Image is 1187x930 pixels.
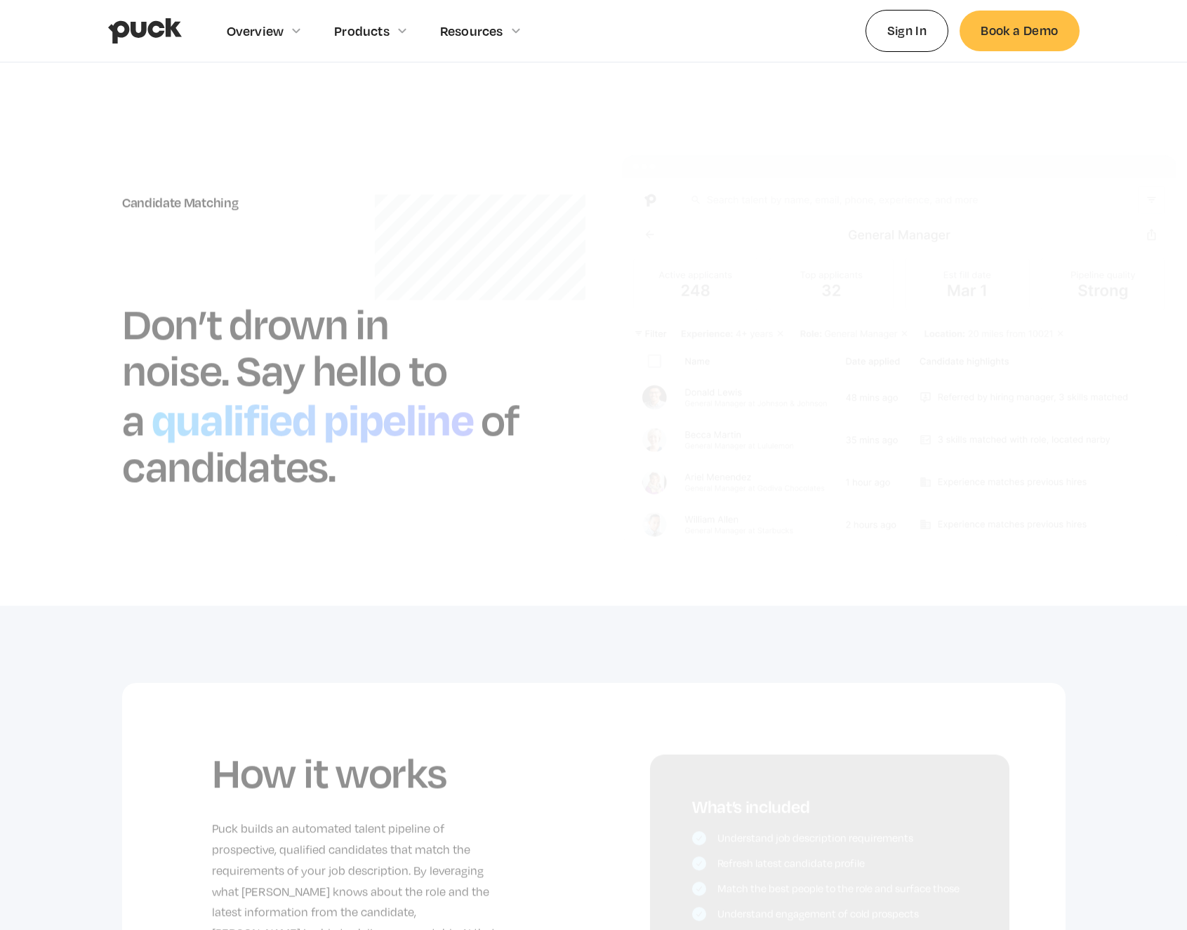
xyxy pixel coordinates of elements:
h1: Don’t drown in noise. Say hello to a [122,297,447,446]
div: Refresh latest candidate profile [717,857,865,870]
h1: qualified pipeline [144,387,480,448]
div: Understand job description requirements [717,832,913,844]
div: Products [334,23,390,39]
img: Checkmark icon [696,861,702,866]
div: Understand engagement of cold prospects [717,908,919,920]
div: Overview [227,23,284,39]
div: What’s included [692,797,967,817]
h2: How it works [212,747,504,796]
div: Match the best people to the role and surface those [717,882,960,895]
div: Resources [440,23,503,39]
h1: of candidates. [122,393,519,492]
a: Sign In [866,10,949,51]
img: Checkmark icon [696,886,702,891]
div: Candidate Matching [122,195,566,211]
img: Checkmark icon [696,835,702,841]
img: Checkmark icon [696,911,702,917]
a: Book a Demo [960,11,1079,51]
